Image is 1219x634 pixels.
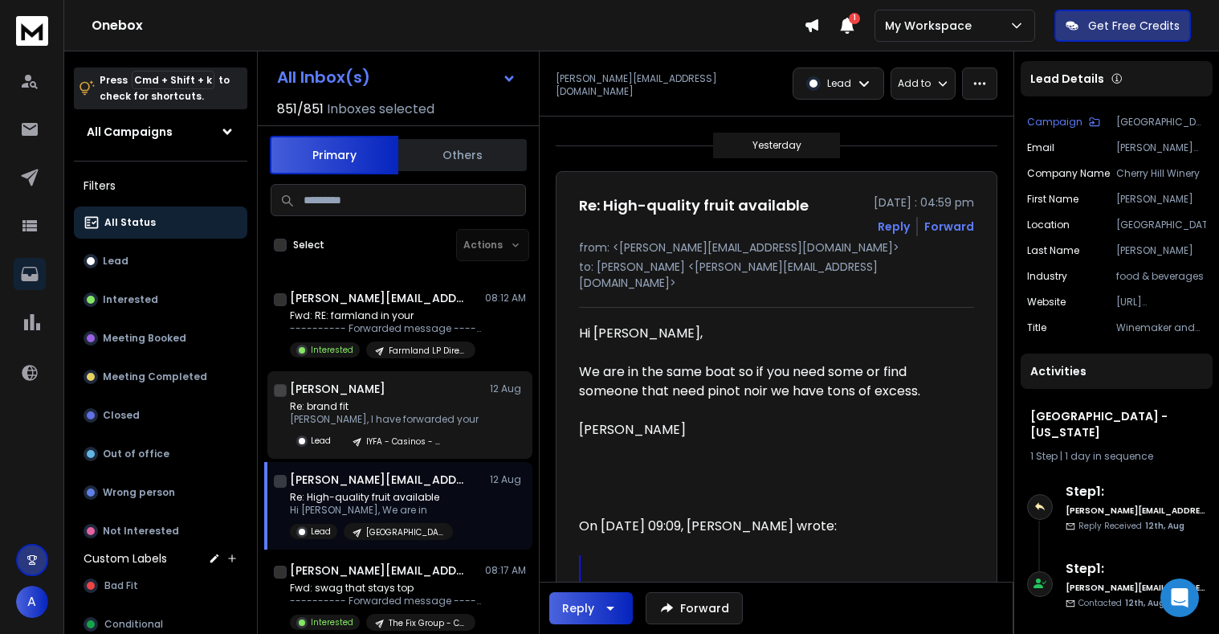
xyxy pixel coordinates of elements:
[16,586,48,618] button: A
[1027,296,1066,309] p: Website
[1116,116,1206,129] p: [GEOGRAPHIC_DATA] - [US_STATE]
[84,550,167,567] h3: Custom Labels
[103,370,207,383] p: Meeting Completed
[1116,193,1206,206] p: [PERSON_NAME]
[311,344,353,356] p: Interested
[579,324,961,343] p: Hi [PERSON_NAME],
[1027,141,1054,154] p: Email
[103,448,169,460] p: Out of office
[92,16,804,35] h1: Onebox
[874,194,974,211] p: [DATE] : 04:59 pm
[74,116,247,148] button: All Campaigns
[1065,449,1153,463] span: 1 day in sequence
[1027,167,1110,180] p: Company Name
[311,435,331,447] p: Lead
[646,592,743,624] button: Forward
[485,292,526,305] p: 08:12 AM
[277,100,324,119] span: 851 / 851
[74,515,247,547] button: Not Interested
[898,77,931,90] p: Add to
[74,399,247,432] button: Closed
[366,436,443,448] p: IYFA - Casinos - Lauren
[277,69,370,85] h1: All Inbox(s)
[103,486,175,499] p: Wrong person
[74,361,247,393] button: Meeting Completed
[1066,559,1206,579] h6: Step 1 :
[16,16,48,46] img: logo
[1054,10,1191,42] button: Get Free Credits
[104,618,163,631] span: Conditional
[366,526,443,538] p: [GEOGRAPHIC_DATA] - [US_STATE]
[290,381,385,397] h1: [PERSON_NAME]
[1027,270,1067,283] p: industry
[103,332,186,345] p: Meeting Booked
[290,400,479,413] p: Re: brand fit
[924,219,974,235] div: Forward
[74,477,247,509] button: Wrong person
[1027,244,1079,257] p: Last Name
[74,284,247,316] button: Interested
[74,174,247,197] h3: Filters
[327,100,434,119] h3: Inboxes selected
[1116,321,1206,334] p: Winemaker and vineyard manager
[1145,520,1184,532] span: 12th, Aug
[1116,219,1206,231] p: [GEOGRAPHIC_DATA]
[579,420,961,440] p: [PERSON_NAME]
[290,491,453,504] p: Re: High-quality fruit available
[1160,579,1199,617] div: Open Intercom Messenger
[1116,270,1206,283] p: food & beverages
[827,77,851,90] p: Lead
[389,617,466,629] p: The Fix Group - C7V2 Sales Titles
[1027,116,1082,129] p: Campaign
[270,136,398,174] button: Primary
[290,595,483,607] p: ---------- Forwarded message --------- From: [PERSON_NAME],
[103,293,158,306] p: Interested
[556,72,772,98] p: [PERSON_NAME][EMAIL_ADDRESS][DOMAIN_NAME]
[290,504,453,517] p: Hi [PERSON_NAME], We are in
[1088,18,1180,34] p: Get Free Credits
[1066,582,1206,594] h6: [PERSON_NAME][EMAIL_ADDRESS][DOMAIN_NAME]
[290,309,483,322] p: Fwd: RE: farmland in your
[311,616,353,628] p: Interested
[290,413,479,426] p: [PERSON_NAME], I have forwarded your
[1066,505,1206,517] h6: [PERSON_NAME][EMAIL_ADDRESS][DOMAIN_NAME]
[1030,449,1058,463] span: 1 Step
[74,207,247,239] button: All Status
[1030,408,1203,440] h1: [GEOGRAPHIC_DATA] - [US_STATE]
[885,18,978,34] p: My Workspace
[1027,193,1078,206] p: First Name
[579,194,809,217] h1: Re: High-quality fruit available
[290,582,483,595] p: Fwd: swag that stays top
[74,570,247,602] button: Bad Fit
[1078,520,1184,532] p: Reply Received
[1021,354,1213,389] div: Activities
[100,72,230,104] p: Press to check for shortcuts.
[264,61,529,93] button: All Inbox(s)
[1078,597,1164,609] p: Contacted
[290,562,467,579] h1: [PERSON_NAME][EMAIL_ADDRESS][DOMAIN_NAME]
[103,255,128,268] p: Lead
[579,517,961,536] p: On [DATE] 09:09, [PERSON_NAME] wrote:
[1027,219,1070,231] p: location
[104,216,156,229] p: All Status
[103,525,179,538] p: Not Interested
[132,71,214,89] span: Cmd + Shift + k
[485,564,526,577] p: 08:17 AM
[74,438,247,470] button: Out of office
[752,139,801,152] p: Yesterday
[549,592,633,624] button: Reply
[389,345,466,357] p: Farmland LP Direct Channel - [PERSON_NAME]
[562,600,594,616] div: Reply
[103,409,140,422] p: Closed
[290,472,467,488] h1: [PERSON_NAME][EMAIL_ADDRESS][DOMAIN_NAME]
[311,526,331,538] p: Lead
[74,245,247,277] button: Lead
[1116,167,1206,180] p: Cherry Hill Winery
[290,290,467,306] h1: [PERSON_NAME][EMAIL_ADDRESS][DOMAIN_NAME]
[579,259,974,291] p: to: [PERSON_NAME] <[PERSON_NAME][EMAIL_ADDRESS][DOMAIN_NAME]>
[87,124,173,140] h1: All Campaigns
[579,239,974,256] p: from: <[PERSON_NAME][EMAIL_ADDRESS][DOMAIN_NAME]>
[1116,141,1206,154] p: [PERSON_NAME][EMAIL_ADDRESS][DOMAIN_NAME]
